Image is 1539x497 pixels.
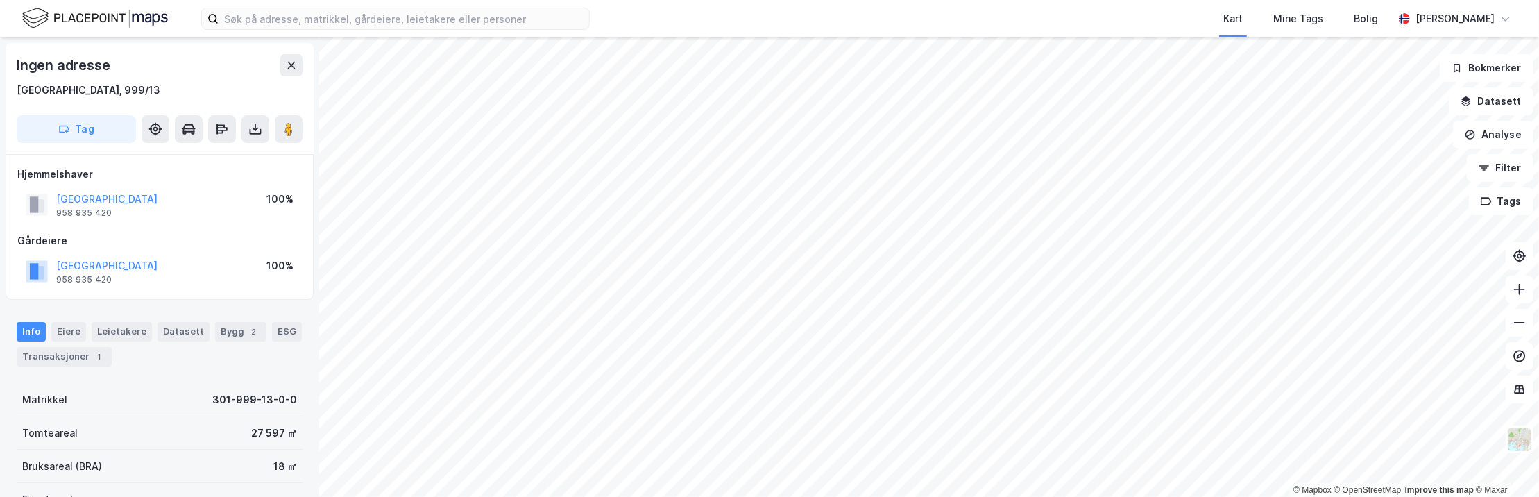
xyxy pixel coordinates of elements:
[1469,187,1533,215] button: Tags
[219,8,589,29] input: Søk på adresse, matrikkel, gårdeiere, leietakere eller personer
[92,322,152,342] div: Leietakere
[158,322,210,342] div: Datasett
[1453,121,1533,149] button: Analyse
[1293,485,1332,495] a: Mapbox
[1354,10,1378,27] div: Bolig
[22,6,168,31] img: logo.f888ab2527a4732fd821a326f86c7f29.svg
[17,166,302,183] div: Hjemmelshaver
[56,208,112,219] div: 958 935 420
[1467,154,1533,182] button: Filter
[266,258,294,274] div: 100%
[17,82,160,99] div: [GEOGRAPHIC_DATA], 999/13
[22,458,102,475] div: Bruksareal (BRA)
[251,425,297,441] div: 27 597 ㎡
[1334,485,1402,495] a: OpenStreetMap
[1415,10,1495,27] div: [PERSON_NAME]
[17,54,112,76] div: Ingen adresse
[56,274,112,285] div: 958 935 420
[1506,426,1533,453] img: Z
[17,233,302,249] div: Gårdeiere
[1405,485,1474,495] a: Improve this map
[51,322,86,342] div: Eiere
[17,347,112,367] div: Transaksjoner
[1449,87,1533,115] button: Datasett
[273,458,297,475] div: 18 ㎡
[22,425,78,441] div: Tomteareal
[247,325,261,339] div: 2
[1470,430,1539,497] iframe: Chat Widget
[17,115,136,143] button: Tag
[17,322,46,342] div: Info
[215,322,266,342] div: Bygg
[1273,10,1323,27] div: Mine Tags
[92,350,106,364] div: 1
[1470,430,1539,497] div: Kontrollprogram for chat
[272,322,302,342] div: ESG
[212,391,297,408] div: 301-999-13-0-0
[1440,54,1533,82] button: Bokmerker
[266,191,294,208] div: 100%
[1223,10,1243,27] div: Kart
[22,391,67,408] div: Matrikkel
